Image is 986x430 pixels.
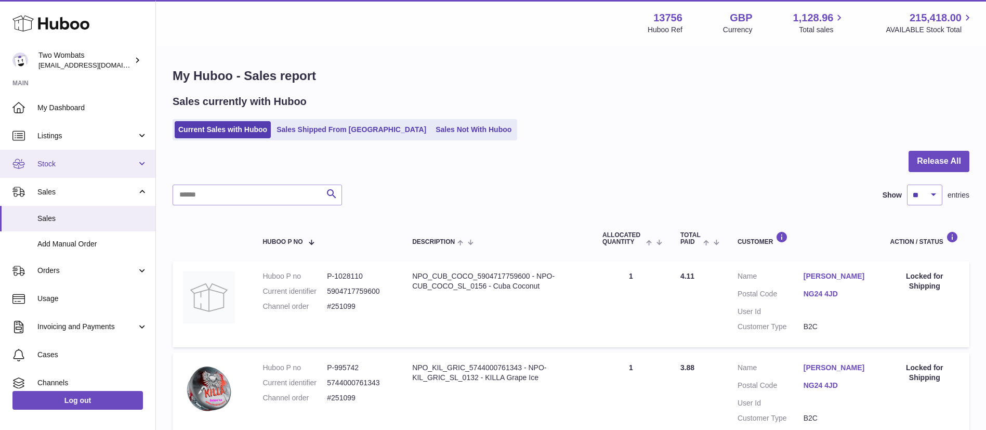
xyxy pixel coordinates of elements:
span: Cases [37,350,148,360]
span: Add Manual Order [37,239,148,249]
span: My Dashboard [37,103,148,113]
dt: Huboo P no [262,363,327,373]
dd: 5744000761343 [327,378,391,388]
a: 215,418.00 AVAILABLE Stock Total [886,11,974,35]
dt: User Id [738,398,804,408]
dt: Postal Code [738,289,804,302]
dt: Current identifier [262,286,327,296]
label: Show [883,190,902,200]
a: Sales Shipped From [GEOGRAPHIC_DATA] [273,121,430,138]
dd: P-995742 [327,363,391,373]
div: Locked for Shipping [890,271,959,291]
span: Usage [37,294,148,304]
h1: My Huboo - Sales report [173,68,969,84]
div: NPO_CUB_COCO_5904717759600 - NPO-CUB_COCO_SL_0156 - Cuba Coconut [412,271,582,291]
dt: User Id [738,307,804,317]
div: Huboo Ref [648,25,682,35]
div: Action / Status [890,231,959,245]
span: 1,128.96 [793,11,834,25]
span: Orders [37,266,137,276]
a: [PERSON_NAME] [804,271,870,281]
a: Current Sales with Huboo [175,121,271,138]
dt: Huboo P no [262,271,327,281]
span: Total sales [799,25,845,35]
div: Customer [738,231,870,245]
span: Stock [37,159,137,169]
dd: B2C [804,413,870,423]
span: ALLOCATED Quantity [602,232,643,245]
strong: GBP [730,11,752,25]
span: AVAILABLE Stock Total [886,25,974,35]
img: KILLA_Grape_Ice_Slim_Extra_Strong_Nicotine_Pouches-5744000761343.webp [183,363,235,415]
span: Invoicing and Payments [37,322,137,332]
dt: Customer Type [738,413,804,423]
span: 3.88 [680,363,694,372]
div: NPO_KIL_GRIC_5744000761343 - NPO-KIL_GRIC_SL_0132 - KILLA Grape Ice [412,363,582,383]
dt: Postal Code [738,381,804,393]
span: Total paid [680,232,701,245]
span: Channels [37,378,148,388]
span: [EMAIL_ADDRESS][DOMAIN_NAME] [38,61,153,69]
div: Locked for Shipping [890,363,959,383]
span: 4.11 [680,272,694,280]
a: Log out [12,391,143,410]
a: NG24 4JD [804,289,870,299]
span: Description [412,239,455,245]
button: Release All [909,151,969,172]
img: no-photo.jpg [183,271,235,323]
dt: Channel order [262,393,327,403]
a: Sales Not With Huboo [432,121,515,138]
a: [PERSON_NAME] [804,363,870,373]
dt: Name [738,363,804,375]
td: 1 [592,261,670,347]
a: 1,128.96 Total sales [793,11,846,35]
dt: Current identifier [262,378,327,388]
img: internalAdmin-13756@internal.huboo.com [12,53,28,68]
span: Listings [37,131,137,141]
dd: B2C [804,322,870,332]
dd: 5904717759600 [327,286,391,296]
strong: 13756 [653,11,682,25]
span: entries [948,190,969,200]
h2: Sales currently with Huboo [173,95,307,109]
dt: Customer Type [738,322,804,332]
span: Huboo P no [262,239,303,245]
span: Sales [37,187,137,197]
div: Currency [723,25,753,35]
span: Sales [37,214,148,224]
span: 215,418.00 [910,11,962,25]
a: NG24 4JD [804,381,870,390]
dd: #251099 [327,302,391,311]
dt: Name [738,271,804,284]
dd: P-1028110 [327,271,391,281]
dd: #251099 [327,393,391,403]
dt: Channel order [262,302,327,311]
div: Two Wombats [38,50,132,70]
